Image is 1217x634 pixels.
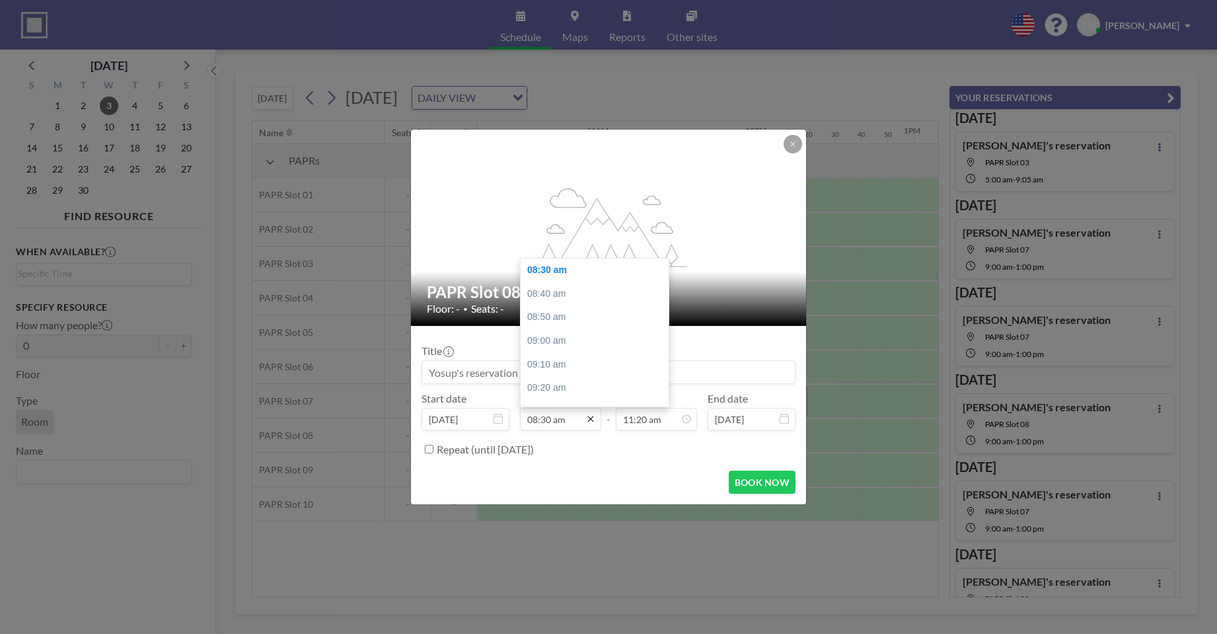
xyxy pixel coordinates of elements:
[708,392,748,405] label: End date
[521,282,675,306] div: 08:40 am
[427,302,460,315] span: Floor: -
[422,361,795,383] input: Yosup's reservation
[521,305,675,329] div: 08:50 am
[521,376,675,400] div: 09:20 am
[607,397,610,426] span: -
[521,353,675,377] div: 09:10 am
[521,400,675,424] div: 09:30 am
[531,187,687,266] g: flex-grow: 1.2;
[521,258,675,282] div: 08:30 am
[521,329,675,353] div: 09:00 am
[422,344,453,358] label: Title
[422,392,466,405] label: Start date
[427,282,792,302] h2: PAPR Slot 08
[463,304,468,314] span: •
[471,302,504,315] span: Seats: -
[729,471,795,494] button: BOOK NOW
[437,443,534,456] label: Repeat (until [DATE])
